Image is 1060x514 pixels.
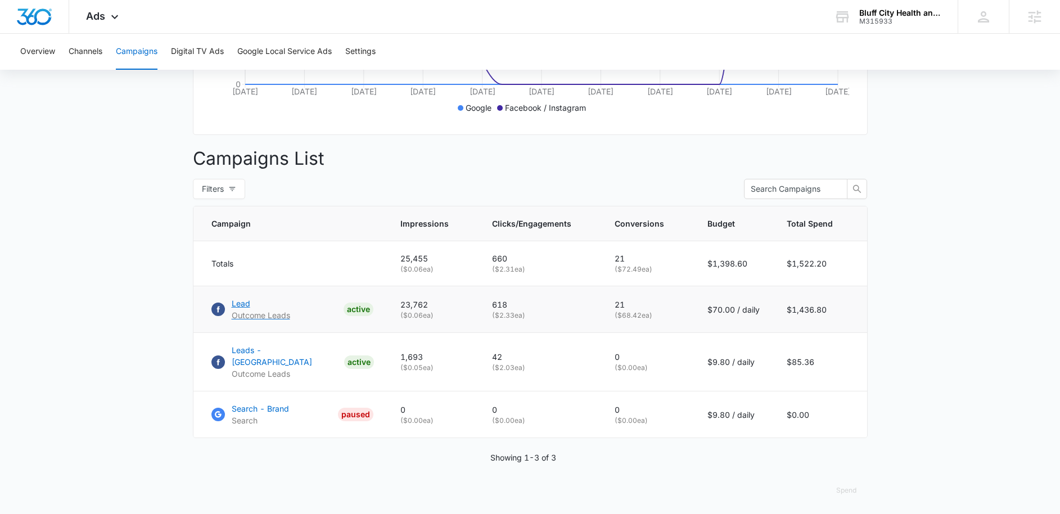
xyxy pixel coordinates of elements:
div: ACTIVE [344,303,373,316]
span: Filters [202,183,224,195]
p: Leads - [GEOGRAPHIC_DATA] [232,344,340,368]
div: account id [859,17,941,25]
p: 660 [492,253,588,264]
button: Google Local Service Ads [237,34,332,70]
input: Search Campaigns [751,183,832,195]
p: ( $0.00 ea) [400,416,465,426]
p: 618 [492,299,588,310]
td: $0.00 [773,391,867,438]
tspan: 0 [236,79,241,89]
tspan: [DATE] [350,87,376,96]
a: FacebookLeads - [GEOGRAPHIC_DATA]Outcome LeadsACTIVE [211,344,373,380]
tspan: [DATE] [706,87,732,96]
button: Overview [20,34,55,70]
p: Google [466,102,491,114]
img: Facebook [211,355,225,369]
div: PAUSED [338,408,373,421]
tspan: [DATE] [647,87,673,96]
p: 0 [615,351,680,363]
p: 21 [615,253,680,264]
td: $1,436.80 [773,286,867,333]
button: Settings [345,34,376,70]
div: account name [859,8,941,17]
p: 23,762 [400,299,465,310]
p: ( $2.33 ea) [492,310,588,321]
p: $9.80 / daily [707,409,760,421]
p: $1,398.60 [707,258,760,269]
div: Totals [211,258,373,269]
p: ( $72.49 ea) [615,264,680,274]
p: Outcome Leads [232,309,290,321]
p: Outcome Leads [232,368,340,380]
tspan: [DATE] [291,87,317,96]
p: ( $0.06 ea) [400,264,465,274]
p: ( $0.00 ea) [615,416,680,426]
button: search [847,179,867,199]
tspan: [DATE] [765,87,791,96]
p: ( $0.00 ea) [492,416,588,426]
p: Campaigns List [193,145,868,172]
tspan: [DATE] [410,87,436,96]
td: $85.36 [773,333,867,391]
button: Spend [825,477,868,504]
p: ( $2.03 ea) [492,363,588,373]
tspan: [DATE] [469,87,495,96]
span: Conversions [615,218,664,229]
button: Filters [193,179,245,199]
span: Campaign [211,218,357,229]
p: ( $68.42 ea) [615,310,680,321]
span: search [847,184,867,193]
p: 25,455 [400,253,465,264]
p: ( $0.06 ea) [400,310,465,321]
p: 1,693 [400,351,465,363]
tspan: [DATE] [588,87,614,96]
p: ( $2.31 ea) [492,264,588,274]
p: Search [232,414,289,426]
button: Campaigns [116,34,157,70]
tspan: [DATE] [529,87,554,96]
p: Search - Brand [232,403,289,414]
p: $70.00 / daily [707,304,760,315]
p: Showing 1-3 of 3 [490,452,556,463]
span: Clicks/Engagements [492,218,571,229]
a: Google AdsSearch - BrandSearchPAUSED [211,403,373,426]
p: $9.80 / daily [707,356,760,368]
p: ( $0.00 ea) [615,363,680,373]
p: 0 [492,404,588,416]
p: 42 [492,351,588,363]
img: Facebook [211,303,225,316]
button: Channels [69,34,102,70]
div: ACTIVE [344,355,374,369]
p: Facebook / Instagram [505,102,586,114]
tspan: [DATE] [232,87,258,96]
p: 21 [615,299,680,310]
p: 0 [400,404,465,416]
p: ( $0.05 ea) [400,363,465,373]
img: Google Ads [211,408,225,421]
td: $1,522.20 [773,241,867,286]
span: Budget [707,218,743,229]
span: Total Spend [787,218,833,229]
tspan: [DATE] [825,87,851,96]
span: Ads [86,10,105,22]
button: Digital TV Ads [171,34,224,70]
p: 0 [615,404,680,416]
span: Impressions [400,218,449,229]
p: Lead [232,297,290,309]
a: FacebookLeadOutcome LeadsACTIVE [211,297,373,321]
